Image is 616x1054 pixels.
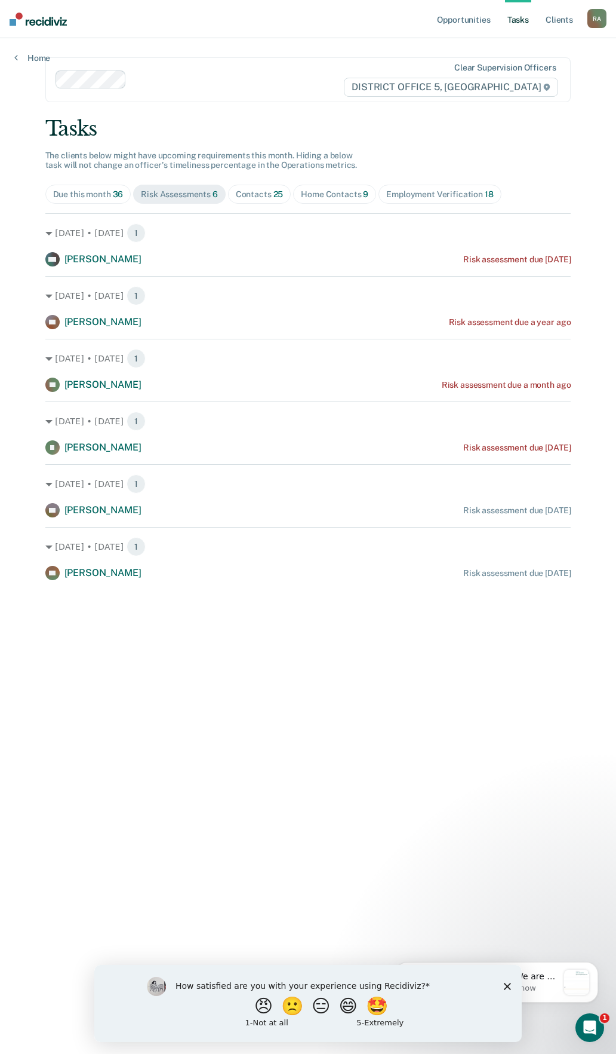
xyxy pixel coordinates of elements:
span: 1 [127,223,146,243]
iframe: Survey by Kim from Recidiviz [94,965,522,1042]
span: [PERSON_NAME] [64,316,141,327]
div: Risk assessment due [DATE] [463,505,571,516]
div: [DATE] • [DATE] 1 [45,474,571,494]
span: [PERSON_NAME] [64,442,141,453]
span: 1 [127,286,146,305]
div: Clear supervision officers [454,63,556,73]
span: 25 [273,189,284,199]
a: Home [14,53,50,63]
div: R A [587,9,606,28]
img: Recidiviz [10,13,67,26]
div: Home Contacts [301,189,368,200]
div: Risk assessment due a year ago [449,317,571,327]
span: The clients below might have upcoming requirements this month. Hiding a below task will not chang... [45,151,358,170]
span: [PERSON_NAME] [64,379,141,390]
div: [DATE] • [DATE] 1 [45,223,571,243]
div: [DATE] • [DATE] 1 [45,286,571,305]
div: Risk Assessments [141,189,218,200]
div: Risk assessment due a month ago [442,380,571,390]
span: 1 [127,537,146,556]
span: 1 [127,412,146,431]
span: DISTRICT OFFICE 5, [GEOGRAPHIC_DATA] [344,78,558,97]
button: RA [587,9,606,28]
span: [PERSON_NAME] [64,253,141,265]
span: 6 [212,189,218,199]
iframe: Intercom live chat [575,1013,604,1042]
div: [DATE] • [DATE] 1 [45,537,571,556]
iframe: Intercom notifications message [377,938,616,1022]
div: Risk assessment due [DATE] [463,255,571,265]
div: Risk assessment due [DATE] [463,443,571,453]
div: [DATE] • [DATE] 1 [45,412,571,431]
div: Employment Verification [386,189,493,200]
span: 18 [485,189,494,199]
div: Contacts [236,189,284,200]
div: Tasks [45,117,571,141]
span: [PERSON_NAME] [64,504,141,516]
span: 1 [127,349,146,368]
span: 9 [363,189,368,199]
span: 1 [127,474,146,494]
span: [PERSON_NAME] [64,567,141,578]
span: 36 [113,189,124,199]
div: [DATE] • [DATE] 1 [45,349,571,368]
span: 1 [600,1013,609,1023]
div: Risk assessment due [DATE] [463,568,571,578]
div: Due this month [53,189,124,200]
